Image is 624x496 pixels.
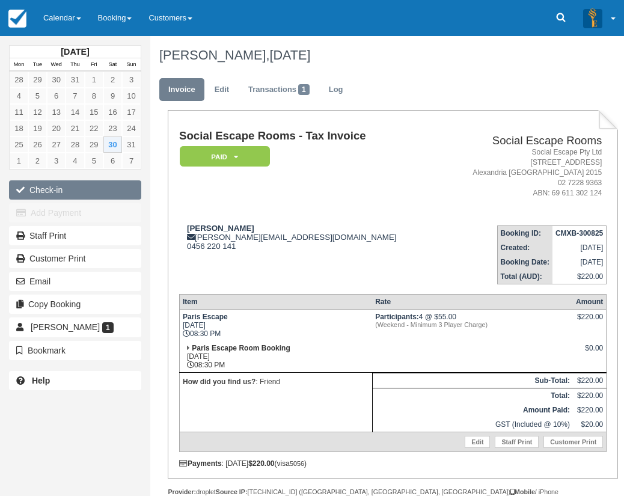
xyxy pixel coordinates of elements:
[28,136,47,153] a: 26
[159,48,610,63] h1: [PERSON_NAME],
[61,47,89,57] strong: [DATE]
[103,58,122,72] th: Sat
[10,153,28,169] a: 1
[47,88,66,104] a: 6
[85,72,103,88] a: 1
[9,317,141,337] a: [PERSON_NAME] 1
[122,88,141,104] a: 10
[47,153,66,169] a: 3
[103,72,122,88] a: 2
[66,58,84,72] th: Thu
[9,226,141,245] a: Staff Print
[206,78,238,102] a: Edit
[103,88,122,104] a: 9
[103,153,122,169] a: 6
[179,459,607,468] div: : [DATE] (visa )
[85,153,103,169] a: 5
[103,104,122,120] a: 16
[10,88,28,104] a: 4
[497,225,552,240] th: Booking ID:
[372,309,573,341] td: 4 @ $55.00
[179,341,372,373] td: [DATE] 08:30 PM
[543,436,603,448] a: Customer Print
[269,47,310,63] span: [DATE]
[183,313,228,321] strong: Paris Escape
[122,153,141,169] a: 7
[122,72,141,88] a: 3
[445,147,602,199] address: Social Escape Pty Ltd [STREET_ADDRESS] Alexandria [GEOGRAPHIC_DATA] 2015 02 7228 9363 ABN: 69 611...
[375,321,570,328] em: (Weekend - Minimum 3 Player Charge)
[103,120,122,136] a: 23
[66,72,84,88] a: 31
[495,436,539,448] a: Staff Print
[465,436,490,448] a: Edit
[66,104,84,120] a: 14
[552,240,607,255] td: [DATE]
[47,58,66,72] th: Wed
[372,294,573,309] th: Rate
[187,224,254,233] strong: [PERSON_NAME]
[9,180,141,200] button: Check-in
[122,120,141,136] a: 24
[180,146,270,167] em: Paid
[10,72,28,88] a: 28
[183,376,369,388] p: : Friend
[85,120,103,136] a: 22
[239,78,319,102] a: Transactions1
[9,295,141,314] button: Copy Booking
[573,294,607,309] th: Amount
[179,459,222,468] strong: Payments
[47,136,66,153] a: 27
[9,249,141,268] a: Customer Print
[28,88,47,104] a: 5
[298,84,310,95] span: 1
[9,272,141,291] button: Email
[552,255,607,269] td: [DATE]
[497,255,552,269] th: Booking Date:
[122,136,141,153] a: 31
[10,136,28,153] a: 25
[47,104,66,120] a: 13
[47,120,66,136] a: 20
[216,488,248,495] strong: Source IP:
[10,58,28,72] th: Mon
[9,341,141,360] button: Bookmark
[573,373,607,388] td: $220.00
[179,145,266,168] a: Paid
[179,224,440,251] div: [PERSON_NAME][EMAIL_ADDRESS][DOMAIN_NAME] 0456 220 141
[510,488,535,495] strong: Mobile
[85,104,103,120] a: 15
[159,78,204,102] a: Invoice
[555,229,603,237] strong: CMXB-300825
[66,120,84,136] a: 21
[85,88,103,104] a: 8
[445,135,602,147] h2: Social Escape Rooms
[372,403,573,417] th: Amount Paid:
[573,388,607,403] td: $220.00
[372,417,573,432] td: GST (Included @ 10%)
[9,371,141,390] a: Help
[372,373,573,388] th: Sub-Total:
[31,322,100,332] span: [PERSON_NAME]
[576,344,603,362] div: $0.00
[192,344,290,352] strong: Paris Escape Room Booking
[248,459,274,468] strong: $220.00
[28,104,47,120] a: 12
[85,136,103,153] a: 29
[28,58,47,72] th: Tue
[573,417,607,432] td: $20.00
[320,78,352,102] a: Log
[47,72,66,88] a: 30
[583,8,602,28] img: A3
[179,294,372,309] th: Item
[10,104,28,120] a: 11
[66,88,84,104] a: 7
[122,58,141,72] th: Sun
[573,403,607,417] td: $220.00
[28,120,47,136] a: 19
[497,240,552,255] th: Created:
[8,10,26,28] img: checkfront-main-nav-mini-logo.png
[28,72,47,88] a: 29
[168,488,196,495] strong: Provider:
[497,269,552,284] th: Total (AUD):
